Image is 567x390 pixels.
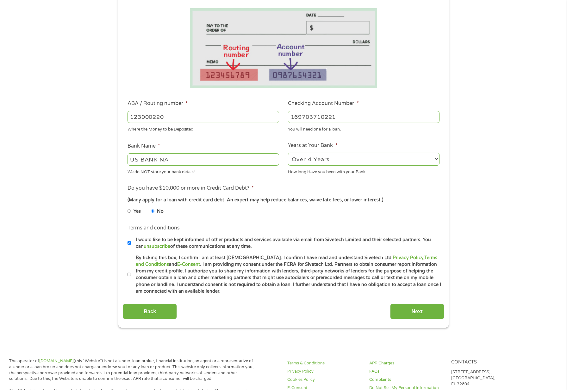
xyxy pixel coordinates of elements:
a: unsubscribe [144,244,170,249]
a: Cookies Policy [287,377,362,383]
a: Privacy Policy [287,369,362,375]
input: Back [123,304,177,319]
label: By ticking this box, I confirm I am at least [DEMOGRAPHIC_DATA]. I confirm I have read and unders... [131,254,441,295]
div: You will need one for a loan. [288,124,439,133]
a: FAQs [369,369,444,375]
a: APR Charges [369,360,444,366]
input: 345634636 [288,111,439,123]
label: Years at Your Bank [288,142,337,149]
div: Where the Money to be Deposited [128,124,279,133]
div: How long Have you been with your Bank [288,167,439,175]
p: The operator of (this “Website”) is not a lender, loan broker, financial institution, an agent or... [9,358,255,382]
a: Terms and Conditions [136,255,437,267]
a: Privacy Policy [393,255,423,260]
label: I would like to be kept informed of other products and services available via email from Sivetech... [131,236,441,250]
a: Complaints [369,377,444,383]
label: ABA / Routing number [128,100,188,107]
div: We do NOT store your bank details! [128,167,279,175]
div: (Many apply for a loan with credit card debt. An expert may help reduce balances, waive late fees... [128,197,439,204]
a: [DOMAIN_NAME] [39,358,74,363]
label: Bank Name [128,143,160,149]
p: [STREET_ADDRESS], [GEOGRAPHIC_DATA], FL 32804. [451,369,526,387]
img: Routing number location [190,8,377,88]
label: No [157,208,164,215]
label: Yes [134,208,141,215]
a: Terms & Conditions [287,360,362,366]
label: Do you have $10,000 or more in Credit Card Debt? [128,185,254,192]
input: Next [390,304,444,319]
label: Checking Account Number [288,100,358,107]
h4: Contacts [451,359,526,365]
label: Terms and conditions [128,225,180,231]
input: 263177916 [128,111,279,123]
a: E-Consent [177,262,200,267]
